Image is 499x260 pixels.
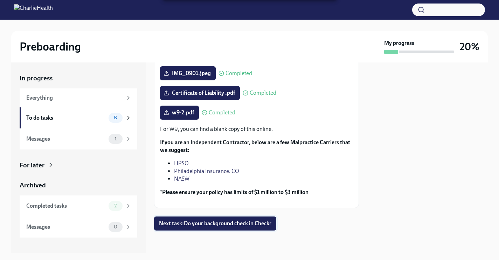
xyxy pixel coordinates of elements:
a: To do tasks8 [20,107,137,128]
span: Completed [226,71,252,76]
h2: Preboarding [20,40,81,54]
label: Certificate of Liability .pdf [160,86,240,100]
label: w9-2.pdf [160,106,199,120]
span: Completed [209,110,235,115]
a: For later [20,161,137,170]
strong: Please ensure your policy has limits of $1 million to $3 million [162,189,309,195]
strong: If you are an Independent Contractor, below are a few Malpractice Carriers that we suggest: [160,139,350,153]
h3: 20% [460,40,479,53]
a: Messages1 [20,128,137,149]
a: HPSO [174,160,189,167]
div: To do tasks [26,114,106,122]
div: For later [20,161,44,170]
a: In progress [20,74,137,83]
div: Completed tasks [26,202,106,210]
div: Everything [26,94,123,102]
a: Philadelphia Insurance. CO [174,168,239,174]
strong: My progress [384,39,414,47]
a: Everything [20,88,137,107]
a: NASW [174,175,189,182]
span: 2 [110,203,121,208]
label: IMG_0901.jpeg [160,66,216,80]
span: 1 [110,136,121,141]
div: Messages [26,135,106,143]
a: Completed tasks2 [20,195,137,216]
a: Messages0 [20,216,137,238]
div: Messages [26,223,106,231]
span: 8 [110,115,121,120]
span: Completed [250,90,276,96]
button: Next task:Do your background check in Checkr [154,216,276,231]
a: Archived [20,181,137,190]
span: w9-2.pdf [165,109,194,116]
span: 0 [110,224,122,229]
span: IMG_0901.jpeg [165,70,211,77]
span: Certificate of Liability .pdf [165,89,235,96]
img: CharlieHealth [14,4,53,15]
p: For W9, you can find a blank copy of this online. [160,125,353,133]
span: Next task : Do your background check in Checkr [159,220,271,227]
